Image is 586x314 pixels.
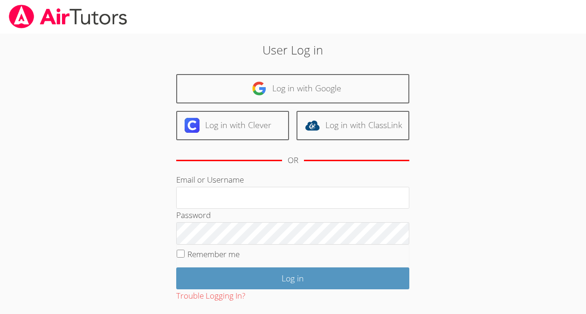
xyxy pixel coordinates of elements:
img: airtutors_banner-c4298cdbf04f3fff15de1276eac7730deb9818008684d7c2e4769d2f7ddbe033.png [8,5,128,28]
label: Remember me [187,249,240,259]
h2: User Log in [135,41,451,59]
img: google-logo-50288ca7cdecda66e5e0955fdab243c47b7ad437acaf1139b6f446037453330a.svg [252,81,267,96]
img: classlink-logo-d6bb404cc1216ec64c9a2012d9dc4662098be43eaf13dc465df04b49fa7ab582.svg [305,118,320,133]
a: Log in with Clever [176,111,289,140]
label: Password [176,210,211,220]
img: clever-logo-6eab21bc6e7a338710f1a6ff85c0baf02591cd810cc4098c63d3a4b26e2feb20.svg [185,118,200,133]
div: OR [288,154,298,167]
input: Log in [176,267,409,289]
a: Log in with Google [176,74,409,103]
label: Email or Username [176,174,244,185]
button: Trouble Logging In? [176,289,245,303]
a: Log in with ClassLink [296,111,409,140]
